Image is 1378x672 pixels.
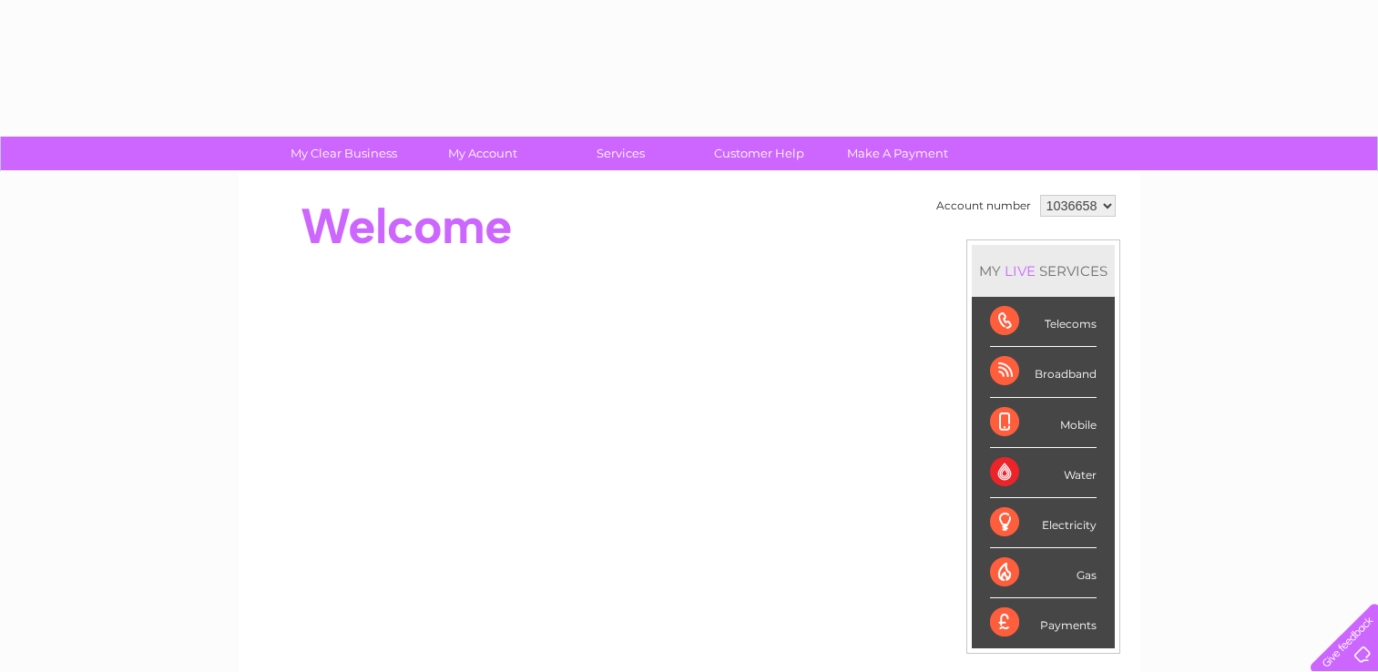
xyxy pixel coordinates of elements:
[990,347,1097,397] div: Broadband
[1001,262,1039,280] div: LIVE
[990,398,1097,448] div: Mobile
[407,137,557,170] a: My Account
[684,137,834,170] a: Customer Help
[990,498,1097,548] div: Electricity
[990,548,1097,598] div: Gas
[990,297,1097,347] div: Telecoms
[990,598,1097,647] div: Payments
[822,137,973,170] a: Make A Payment
[932,190,1036,221] td: Account number
[269,137,419,170] a: My Clear Business
[546,137,696,170] a: Services
[972,245,1115,297] div: MY SERVICES
[990,448,1097,498] div: Water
